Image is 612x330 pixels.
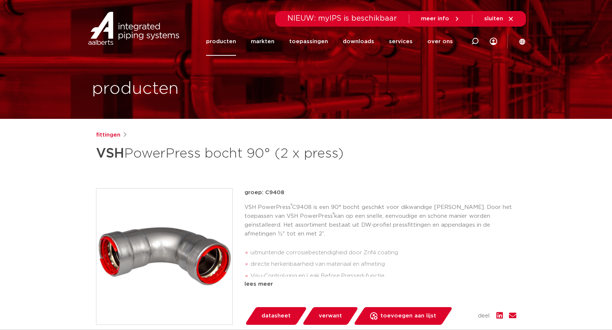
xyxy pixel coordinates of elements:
[484,16,514,22] a: sluiten
[96,131,120,140] a: fittingen
[245,203,516,238] p: VSH PowerPress C9408 is een 90° bocht geschikt voor dikwandige [PERSON_NAME]. Door het toepassen ...
[250,270,516,282] li: Visu-Control-ring en Leak Before Pressed-functie
[291,203,292,207] sup: ®
[251,27,274,56] a: markten
[484,16,503,21] span: sluiten
[245,188,516,197] p: groep: C9408
[206,27,236,56] a: producten
[380,310,436,322] span: toevoegen aan lijst
[319,310,342,322] span: verwant
[250,258,516,270] li: directe herkenbaarheid van materiaal en afmeting
[92,77,179,101] h1: producten
[343,27,374,56] a: downloads
[206,27,453,56] nav: Menu
[245,280,516,289] div: lees meer
[427,27,453,56] a: over ons
[389,27,413,56] a: services
[287,15,397,22] span: NIEUW: myIPS is beschikbaar
[250,247,516,259] li: uitmuntende corrosiebestendigheid door ZnNi coating
[421,16,460,22] a: meer info
[261,310,291,322] span: datasheet
[302,307,359,325] a: verwant
[478,312,490,320] span: deel:
[96,147,124,160] strong: VSH
[333,212,334,216] sup: ®
[96,142,373,165] h1: PowerPress bocht 90° (2 x press)
[289,27,328,56] a: toepassingen
[245,307,307,325] a: datasheet
[421,16,449,21] span: meer info
[96,189,232,324] img: Product Image for VSH PowerPress bocht 90° (2 x press)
